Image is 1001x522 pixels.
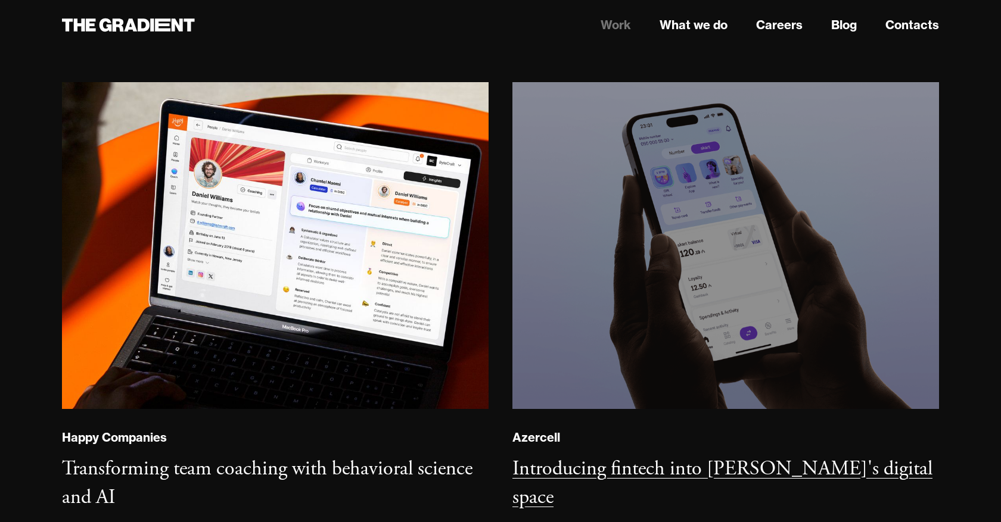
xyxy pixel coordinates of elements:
a: What we do [660,16,728,34]
h3: Introducing fintech into [PERSON_NAME]'s digital space [512,456,932,510]
div: Happy Companies [62,430,167,445]
div: Azercell [512,430,560,445]
a: Contacts [885,16,939,34]
a: Careers [756,16,803,34]
h3: Transforming team coaching with behavioral science and AI [62,456,472,510]
a: Blog [831,16,857,34]
a: Work [601,16,631,34]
